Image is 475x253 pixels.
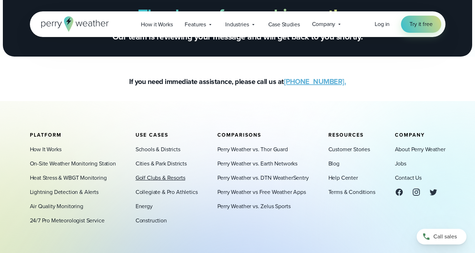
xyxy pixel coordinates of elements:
a: Try it free [401,16,441,33]
a: How It Works [30,145,62,154]
span: Case Studies [268,20,300,29]
h2: If you need immediate assistance, please call us at [129,77,346,87]
span: Resources [328,131,364,139]
a: Contact Us [395,174,422,182]
a: Terms & Conditions [328,188,375,196]
a: Construction [136,216,167,225]
a: Cities & Park Districts [136,159,187,168]
a: Help Center [328,174,358,182]
a: [PHONE_NUMBER]. [284,76,346,87]
a: Golf Clubs & Resorts [136,174,185,182]
a: Log in [375,20,390,28]
a: Call sales [417,229,466,244]
a: Air Quality Monitoring [30,202,83,211]
span: Call sales [433,232,457,241]
a: Schools & Districts [136,145,180,154]
span: Features [185,20,206,29]
span: Company [395,131,425,139]
a: Case Studies [262,17,306,32]
span: Platform [30,131,62,139]
a: Perry Weather vs. DTN WeatherSentry [217,174,309,182]
span: How it Works [141,20,173,29]
a: Energy [136,202,153,211]
span: Industries [225,20,249,29]
h2: Our team is reviewing your message and will get back to you shortly. [112,31,363,42]
span: Comparisons [217,131,261,139]
a: Perry Weather vs. Thor Guard [217,145,288,154]
a: About Perry Weather [395,145,445,154]
a: Customer Stories [328,145,370,154]
a: On-Site Weather Monitoring Station [30,159,116,168]
a: Jobs [395,159,406,168]
span: Try it free [410,20,432,28]
span: Use Cases [136,131,168,139]
a: Lightning Detection & Alerts [30,188,99,196]
a: How it Works [135,17,179,32]
a: 24/7 Pro Meteorologist Service [30,216,105,225]
a: Heat Stress & WBGT Monitoring [30,174,107,182]
a: Perry Weather vs Free Weather Apps [217,188,306,196]
b: Thank you for reaching out! [138,2,337,28]
span: Company [312,20,336,28]
a: Perry Weather vs. Earth Networks [217,159,298,168]
a: Collegiate & Pro Athletics [136,188,198,196]
a: Perry Weather vs. Zelus Sports [217,202,291,211]
a: Blog [328,159,339,168]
